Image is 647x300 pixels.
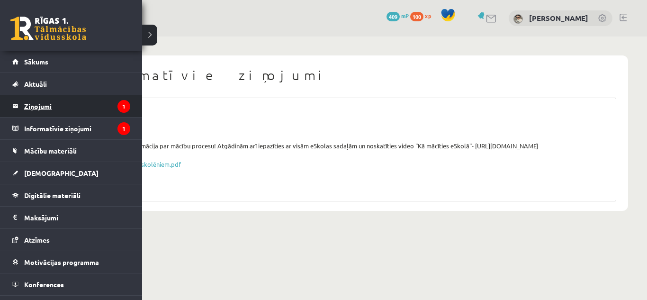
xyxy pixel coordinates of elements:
div: Pielikumā pamatinformācija par mācību procesu! Atgādinām arī iepazīties ar visām eSkolas sadaļām ... [74,141,611,151]
a: Motivācijas programma [12,251,130,273]
a: Atzīmes [12,229,130,251]
h1: Informatīvie ziņojumi [69,67,616,83]
span: Atzīmes [24,236,50,244]
a: Informatīvie ziņojumi1 [12,118,130,139]
span: mP [401,12,409,19]
img: Marija Tjarve [513,14,523,24]
a: Sākums [12,51,130,73]
span: [DEMOGRAPHIC_DATA] [24,169,99,177]
span: 100 [410,12,423,21]
legend: Informatīvie ziņojumi [24,118,130,139]
legend: Maksājumi [24,207,130,228]
a: Maksājumi [12,207,130,228]
a: Digitālie materiāli [12,184,130,206]
span: Motivācijas programma [24,258,99,266]
i: 1 [117,100,130,113]
a: Konferences [12,273,130,295]
a: Ziņojumi1 [12,95,130,117]
a: eSkola_uz_1.09._info_skolēniem.pdf [81,160,181,168]
a: 409 mP [386,12,409,19]
i: 1 [117,122,130,135]
span: Konferences [24,280,64,289]
div: [DATE] 10:47:21 [74,110,611,119]
a: 100 xp [410,12,436,19]
div: Mācību process! [81,119,604,130]
span: Mācību materiāli [24,146,77,155]
a: [PERSON_NAME] [529,13,588,23]
a: [DEMOGRAPHIC_DATA] [12,162,130,184]
a: Mācību materiāli [12,140,130,162]
span: Sākums [24,57,48,66]
span: Aktuāli [24,80,47,88]
span: Digitālie materiāli [24,191,81,200]
a: Rīgas 1. Tālmācības vidusskola [10,17,86,40]
legend: Ziņojumi [24,95,130,117]
span: xp [425,12,431,19]
span: 409 [386,12,400,21]
a: Aktuāli [12,73,130,95]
